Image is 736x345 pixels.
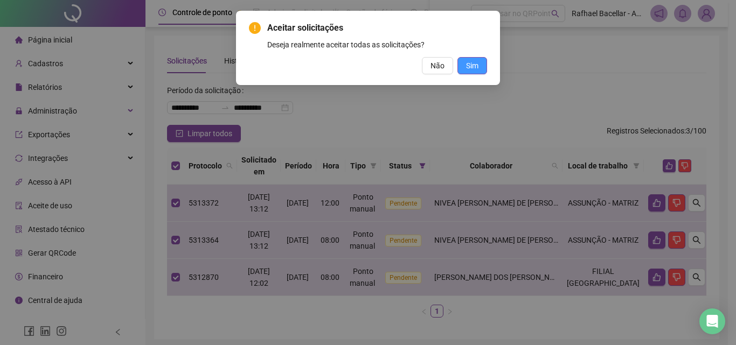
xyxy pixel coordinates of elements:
span: Não [431,60,445,72]
span: Aceitar solicitações [267,22,487,34]
div: Deseja realmente aceitar todas as solicitações? [267,39,487,51]
div: Open Intercom Messenger [699,308,725,334]
span: Sim [466,60,478,72]
span: exclamation-circle [249,22,261,34]
button: Sim [457,57,487,74]
button: Não [422,57,453,74]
